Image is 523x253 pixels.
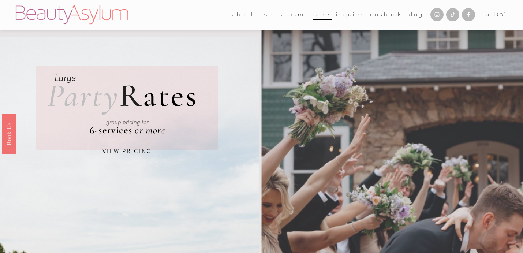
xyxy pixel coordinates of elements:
[258,9,277,21] a: folder dropdown
[47,80,198,112] h2: ates
[2,114,16,153] a: Book Us
[47,76,119,115] em: Party
[313,9,332,21] a: Rates
[482,10,507,20] a: 0 items in cart
[407,9,423,21] a: Blog
[446,8,459,21] a: TikTok
[232,10,254,20] span: about
[336,9,363,21] a: Inquire
[16,5,128,24] img: Beauty Asylum | Bridal Hair &amp; Makeup Charlotte &amp; Atlanta
[462,8,475,21] a: Facebook
[500,11,504,18] span: 0
[232,9,254,21] a: folder dropdown
[497,11,507,18] span: ( )
[106,119,149,126] em: group pricing for
[94,142,160,161] a: VIEW PRICING
[119,76,143,115] span: R
[281,9,309,21] a: albums
[430,8,444,21] a: Instagram
[258,10,277,20] span: team
[55,73,76,83] em: Large
[367,9,403,21] a: Lookbook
